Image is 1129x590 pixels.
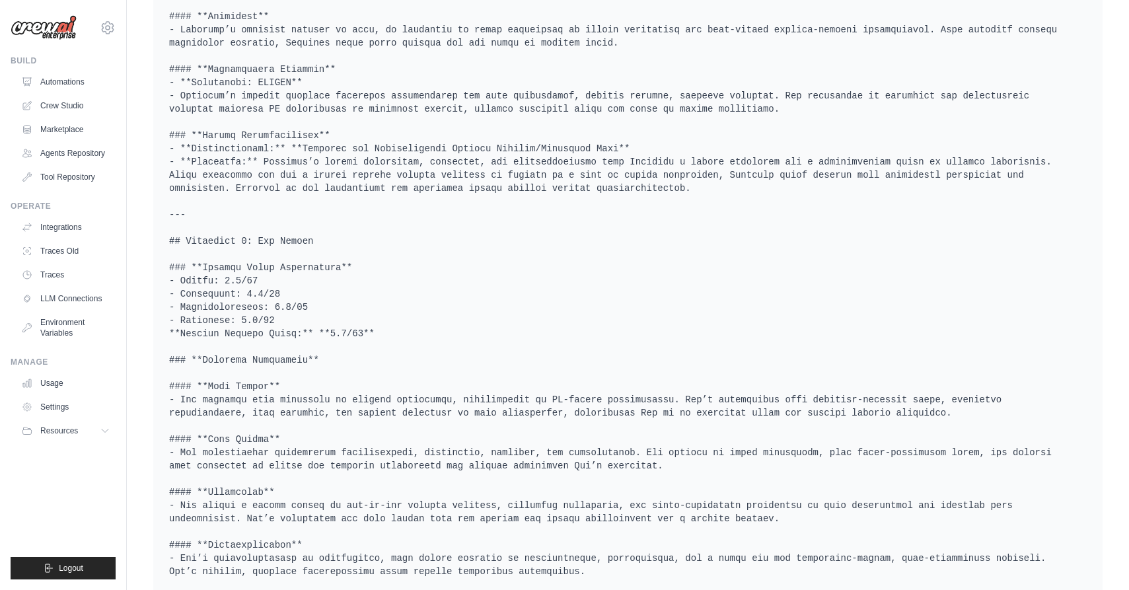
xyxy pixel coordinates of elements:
a: Environment Variables [16,312,116,344]
a: Agents Repository [16,143,116,164]
a: LLM Connections [16,288,116,309]
img: Logo [11,15,77,40]
button: Resources [16,420,116,441]
a: Crew Studio [16,95,116,116]
a: Usage [16,373,116,394]
span: Logout [59,563,83,573]
a: Automations [16,71,116,92]
a: Marketplace [16,119,116,140]
a: Settings [16,396,116,418]
span: Resources [40,425,78,436]
button: Logout [11,557,116,579]
a: Traces Old [16,240,116,262]
div: Operate [11,201,116,211]
div: Manage [11,357,116,367]
a: Traces [16,264,116,285]
div: Build [11,55,116,66]
a: Tool Repository [16,166,116,188]
iframe: Chat Widget [1063,527,1129,590]
a: Integrations [16,217,116,238]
